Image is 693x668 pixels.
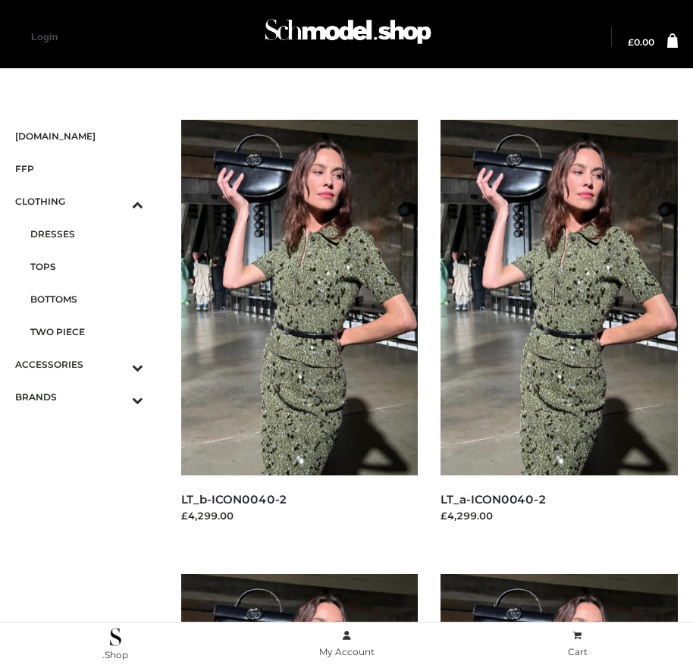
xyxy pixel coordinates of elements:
[441,492,547,506] a: LT_a-ICON0040-2
[90,185,143,218] button: Toggle Submenu
[102,649,128,660] span: .Shop
[568,646,588,657] span: Cart
[15,388,143,406] span: BRANDS
[90,348,143,381] button: Toggle Submenu
[628,36,634,48] span: £
[15,127,143,145] span: [DOMAIN_NAME]
[258,13,435,62] a: Schmodel Admin 964
[15,160,143,177] span: FFP
[30,283,143,315] a: BOTTOMS
[90,381,143,413] button: Toggle Submenu
[181,508,419,523] div: £4,299.00
[30,315,143,348] a: TWO PIECE
[15,348,143,381] a: ACCESSORIESToggle Submenu
[319,646,375,657] span: My Account
[462,627,693,661] a: Cart
[15,152,143,185] a: FFP
[30,225,143,243] span: DRESSES
[441,508,678,523] div: £4,299.00
[261,8,435,62] img: Schmodel Admin 964
[181,492,288,506] a: LT_b-ICON0040-2
[15,356,143,373] span: ACCESSORIES
[15,120,143,152] a: [DOMAIN_NAME]
[231,627,463,661] a: My Account
[628,38,654,47] a: £0.00
[30,218,143,250] a: DRESSES
[30,323,143,340] span: TWO PIECE
[15,381,143,413] a: BRANDSToggle Submenu
[628,36,654,48] bdi: 0.00
[15,185,143,218] a: CLOTHINGToggle Submenu
[110,628,121,646] img: .Shop
[15,193,143,210] span: CLOTHING
[30,258,143,275] span: TOPS
[31,31,58,42] a: Login
[30,290,143,308] span: BOTTOMS
[30,250,143,283] a: TOPS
